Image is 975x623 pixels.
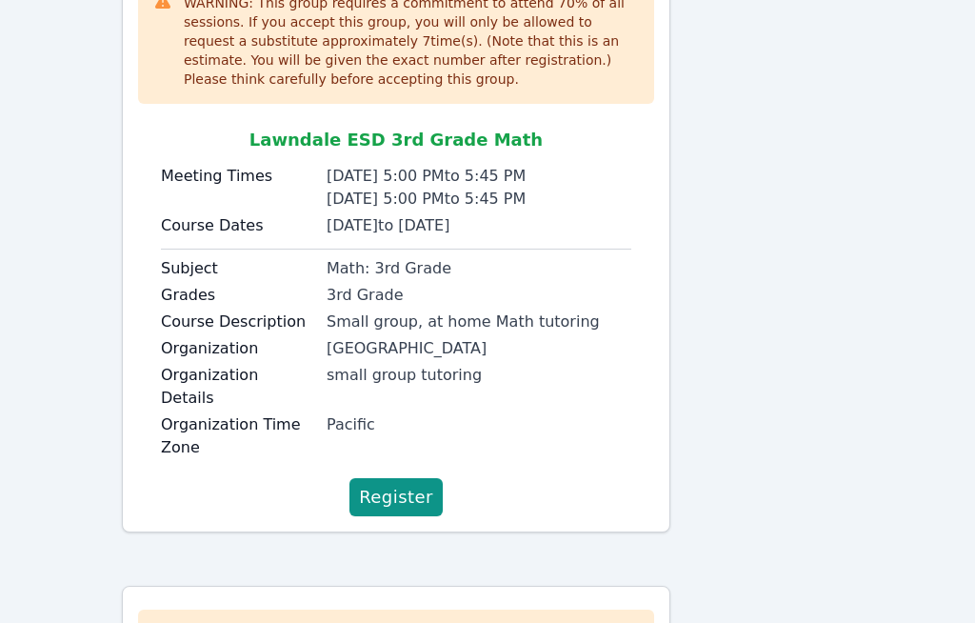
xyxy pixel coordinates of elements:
[327,284,631,307] div: 3rd Grade
[161,413,315,459] label: Organization Time Zone
[161,311,315,333] label: Course Description
[327,364,631,387] div: small group tutoring
[327,311,631,333] div: Small group, at home Math tutoring
[327,214,631,237] div: [DATE] to [DATE]
[161,284,315,307] label: Grades
[349,478,443,516] button: Register
[327,188,631,211] div: [DATE] 5:00 PM to 5:45 PM
[327,257,631,280] div: Math: 3rd Grade
[249,130,543,150] span: Lawndale ESD 3rd Grade Math
[359,484,433,511] span: Register
[161,364,315,410] label: Organization Details
[327,165,631,188] div: [DATE] 5:00 PM to 5:45 PM
[161,337,315,360] label: Organization
[161,214,315,237] label: Course Dates
[327,337,631,360] div: [GEOGRAPHIC_DATA]
[327,413,631,436] div: Pacific
[161,257,315,280] label: Subject
[161,165,315,188] label: Meeting Times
